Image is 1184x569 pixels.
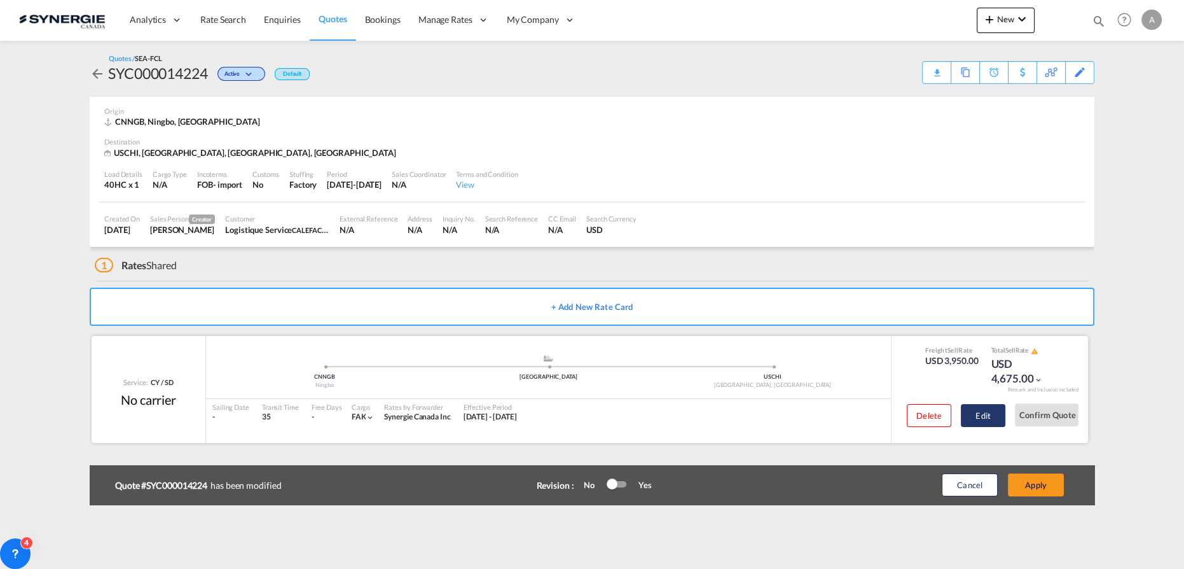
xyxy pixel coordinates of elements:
img: 1f56c880d42311ef80fc7dca854c8e59.png [19,6,105,34]
span: Service: [123,377,148,387]
div: CNNGB, Ningbo, Asia Pacific [104,116,263,127]
div: has been modified [115,476,497,495]
span: CALEFACTIO [292,225,333,235]
div: N/A [392,179,446,190]
span: Analytics [130,13,166,26]
div: A [1141,10,1162,30]
div: Shared [95,258,177,272]
div: Help [1113,9,1141,32]
div: N/A [485,224,538,235]
div: CY / SD [148,377,173,387]
div: Factory Stuffing [289,179,317,190]
div: Synergie Canada Inc [384,412,450,423]
div: No carrier [121,391,176,409]
div: Stuffing [289,169,317,179]
div: Terms and Condition [456,169,518,179]
button: Cancel [942,474,998,496]
div: Yes [626,479,652,491]
div: USD 3,950.00 [925,355,979,367]
div: Free Days [312,402,342,412]
span: Help [1113,9,1135,31]
button: Edit [961,404,1005,427]
md-icon: icon-plus 400-fg [982,11,997,27]
div: USD 4,675.00 [991,356,1054,387]
md-icon: icon-chevron-down [1014,11,1029,27]
div: - import [213,179,242,190]
div: 21 Aug 2025 - 31 Aug 2025 [464,412,518,423]
b: Quote #SYC000014224 [115,479,210,492]
span: FAK [352,412,366,421]
span: Creator [189,214,215,224]
div: Revision : [537,479,574,492]
div: No [252,179,279,190]
div: Sales Coordinator [392,169,446,179]
div: 40HC x 1 [104,179,142,190]
md-icon: icon-chevron-down [1034,376,1043,384]
div: Destination [104,137,1080,146]
span: Sell [947,346,958,354]
button: + Add New Rate Card [90,288,1094,326]
span: 1 [95,258,113,272]
div: FOB [197,179,213,190]
div: Cargo [352,402,375,412]
div: SYC000014224 [108,63,208,83]
div: Address [408,214,432,223]
div: Quotes /SEA-FCL [109,53,162,63]
span: SEA-FCL [135,54,162,62]
div: N/A [340,224,397,235]
div: CC Email [548,214,576,223]
div: Origin [104,106,1080,116]
span: Manage Rates [418,13,472,26]
md-icon: icon-arrow-left [90,66,105,81]
md-icon: icon-chevron-down [366,413,375,422]
div: Customs [252,169,279,179]
div: - [312,412,314,423]
button: Delete [907,404,951,427]
button: icon-alert [1029,346,1038,356]
div: - [212,412,249,423]
div: icon-magnify [1092,14,1106,33]
span: CNNGB, Ningbo, [GEOGRAPHIC_DATA] [115,116,260,127]
div: Adriana Groposila [150,224,215,235]
div: USCHI, Chicago, IL, Americas [104,147,399,159]
div: USCHI [661,373,885,381]
div: Period [327,169,382,179]
div: Sales Person [150,214,215,224]
div: Total Rate [991,346,1054,356]
div: Cargo Type [153,169,187,179]
span: Synergie Canada Inc [384,412,450,421]
div: Freight Rate [925,346,979,355]
div: Search Reference [485,214,538,223]
span: Bookings [365,14,401,25]
div: 31 Aug 2025 [327,179,382,190]
div: Customer [225,214,329,223]
div: Default [275,68,310,80]
span: Enquiries [264,14,301,25]
div: N/A [548,224,576,235]
div: icon-arrow-left [90,63,108,83]
div: [GEOGRAPHIC_DATA] [436,373,660,381]
md-icon: assets/icons/custom/ship-fill.svg [540,355,556,362]
div: Effective Period [464,402,518,412]
md-icon: icon-chevron-down [243,71,258,78]
div: No [577,479,607,491]
button: icon-plus 400-fgNewicon-chevron-down [977,8,1035,33]
div: Rates by Forwarder [384,402,450,412]
div: Remark and Inclusion included [998,386,1088,393]
div: USD [586,224,637,235]
span: New [982,14,1029,24]
div: External Reference [340,214,397,223]
div: Change Status Here [217,67,265,81]
md-icon: icon-download [929,64,944,73]
span: Rates [121,259,147,271]
span: My Company [507,13,559,26]
div: N/A [443,224,475,235]
md-icon: icon-alert [1031,348,1038,355]
div: [GEOGRAPHIC_DATA], [GEOGRAPHIC_DATA] [661,381,885,390]
div: Quote PDF is not available at this time [929,62,944,73]
div: Ningbo [212,381,436,390]
div: N/A [408,224,432,235]
div: Inquiry No. [443,214,475,223]
span: Active [224,70,243,82]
